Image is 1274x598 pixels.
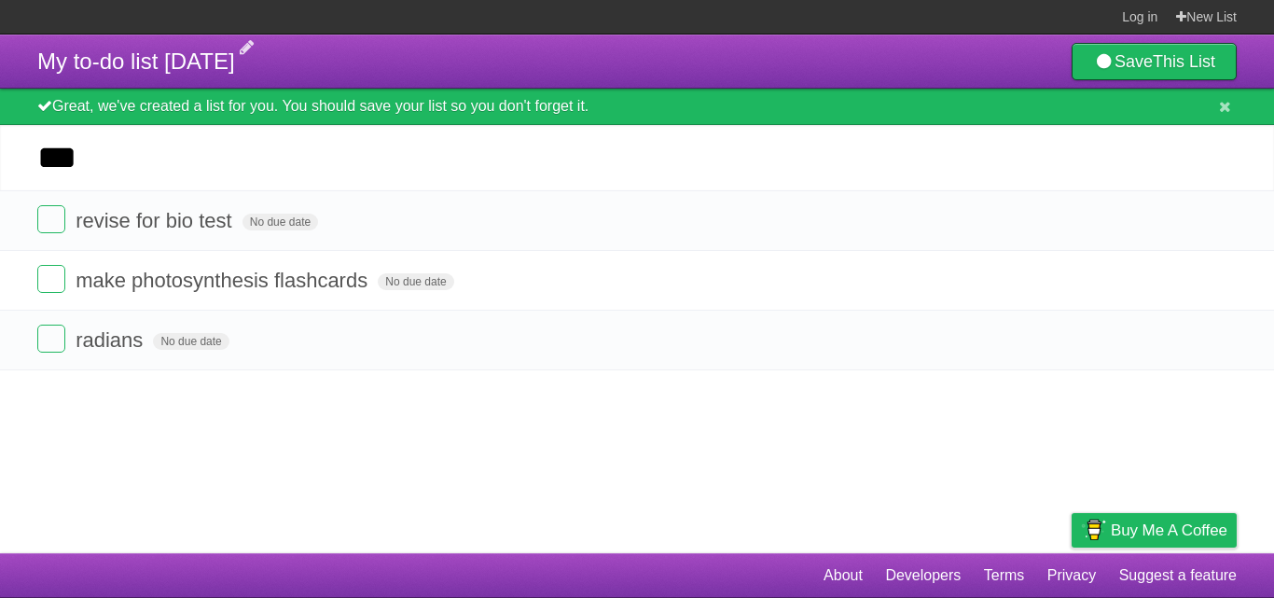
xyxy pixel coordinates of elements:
[76,269,372,292] span: make photosynthesis flashcards
[1119,558,1237,593] a: Suggest a feature
[1153,52,1215,71] b: This List
[37,325,65,353] label: Done
[824,558,863,593] a: About
[1072,43,1237,80] a: SaveThis List
[1072,513,1237,548] a: Buy me a coffee
[378,273,453,290] span: No due date
[984,558,1025,593] a: Terms
[1047,558,1096,593] a: Privacy
[76,328,147,352] span: radians
[37,205,65,233] label: Done
[242,214,318,230] span: No due date
[1081,514,1106,546] img: Buy me a coffee
[37,49,235,74] span: My to-do list [DATE]
[885,558,961,593] a: Developers
[1111,514,1227,547] span: Buy me a coffee
[37,265,65,293] label: Done
[76,209,237,232] span: revise for bio test
[153,333,228,350] span: No due date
